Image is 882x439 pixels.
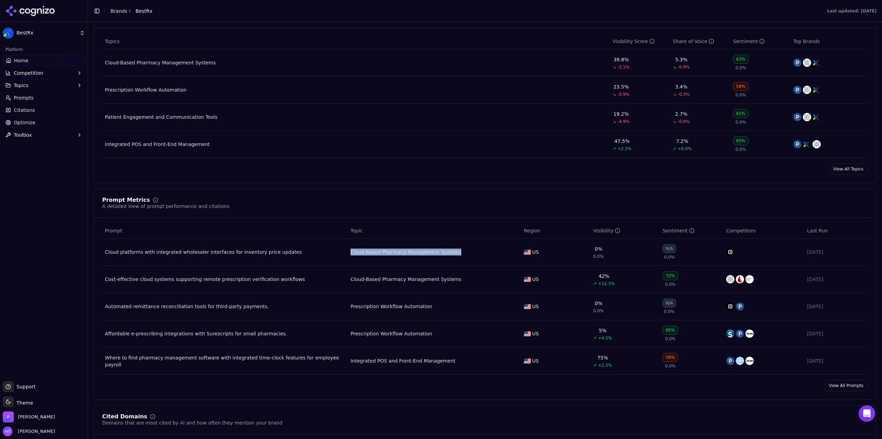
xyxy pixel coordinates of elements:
a: Cloud-Based Pharmacy Management Systems [351,276,461,283]
a: View All Prompts [825,380,868,391]
span: US [532,330,539,337]
div: Data table [102,34,868,158]
img: pioneerrx [793,59,802,67]
span: +0.0% [678,146,692,151]
img: Perrill [3,411,14,422]
span: Topics [14,82,29,89]
div: N/A [663,244,676,253]
span: 0.0% [735,147,746,152]
img: surescripts [726,330,734,338]
div: 0% [595,245,602,252]
span: 0.0% [665,363,676,369]
button: Open organization switcher [3,411,55,422]
div: Cost-effective cloud systems supporting remote prescription verification workflows [105,276,345,283]
span: Topic [351,227,363,234]
span: Toolbox [14,132,32,138]
span: US [532,276,539,283]
img: liberty software [736,357,744,365]
span: ↗ [673,146,676,151]
div: Domains that are most cited by AI and how often they mention your brand [102,419,282,426]
div: 3.4% [675,83,688,90]
th: shareOfVoice [670,34,730,49]
span: Prompt [105,227,122,234]
div: [DATE] [807,249,865,255]
span: [PERSON_NAME] [15,428,55,435]
div: Cloud platforms with integrated wholesaler interfaces for inventory price updates [105,249,345,255]
span: +2.3% [617,146,632,151]
div: [DATE] [807,330,865,337]
img: cerner [745,275,754,283]
span: ↘ [673,119,676,124]
th: Prompt [102,223,348,239]
div: Cloud-Based Pharmacy Management Systems [351,249,461,255]
th: sentiment [730,34,790,49]
img: pioneerrx [736,302,744,311]
span: +12.3% [598,281,615,286]
th: Competitors [723,223,804,239]
div: 65% [733,136,749,145]
img: primerx [803,59,811,67]
div: 47.5% [614,138,630,145]
div: 58% [663,353,678,362]
a: Citations [3,105,85,116]
span: +4.5% [598,335,612,341]
img: Nate Tower [3,427,12,436]
div: Data table [102,223,868,375]
img: bestrx [813,113,821,121]
img: redsail technologies [736,275,744,283]
a: Home [3,55,85,66]
div: Integrated POS and Front-End Management [105,141,210,148]
span: ↘ [613,119,616,124]
img: rx30 [745,357,754,365]
th: sentiment [660,223,723,239]
img: bestrx [813,86,821,94]
a: Patient Engagement and Communication Tools [105,114,217,121]
div: 7.2% [676,138,689,145]
a: Brands [110,8,127,14]
button: Open user button [3,427,55,436]
span: Citations [14,107,35,114]
span: -3.1% [617,64,630,70]
span: Topics [105,38,120,45]
img: primerx [813,140,821,148]
a: Prescription Workflow Automation [105,86,186,93]
th: Region [521,223,591,239]
span: Last Run [807,227,828,234]
img: pioneerrx [736,330,744,338]
img: US flag [524,331,531,336]
span: Region [524,227,540,234]
a: Where to find pharmacy management software with integrated time-clock features for employee payroll [105,354,345,368]
a: Prescription Workflow Automation [351,330,432,337]
div: Platform [3,44,85,55]
div: N/A [663,299,676,307]
img: US flag [524,304,531,309]
span: 0.0% [665,282,676,287]
span: ↗ [593,335,597,341]
th: visibilityScore [610,34,670,49]
span: 0.0% [593,308,604,314]
p: Analytics Inspector 1.7.0 [3,3,100,9]
span: -0.9% [678,64,690,70]
div: A detailed view of prompt performance and citations [102,203,229,210]
a: Affordable e-prescribing integrations with Surescripts for small pharmacies. [105,330,345,337]
span: BestRx [17,30,77,36]
nav: breadcrumb [110,8,152,14]
div: 5% [599,327,606,334]
th: Top Brands [790,34,868,49]
a: Enable Validation [3,39,42,44]
img: US flag [524,250,531,255]
div: Sentiment [733,38,765,45]
button: Topics [3,80,85,91]
div: 0% [595,300,602,307]
span: 0.0% [735,119,746,125]
a: Optimize [3,117,85,128]
span: Top Brands [793,38,820,45]
span: ↘ [673,64,676,70]
span: -4.9% [617,119,630,124]
img: primerx [726,275,734,283]
img: bestrx [813,59,821,67]
a: Prescription Workflow Automation [351,303,432,310]
th: Last Run [804,223,868,239]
